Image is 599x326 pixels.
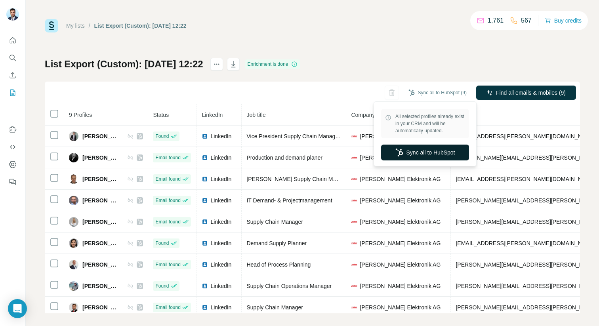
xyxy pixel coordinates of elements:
span: Supply Chain Manager [246,304,303,311]
span: [EMAIL_ADDRESS][PERSON_NAME][DOMAIN_NAME] [456,240,595,246]
img: company-logo [351,133,357,139]
span: [EMAIL_ADDRESS][PERSON_NAME][DOMAIN_NAME] [456,176,595,182]
span: [PERSON_NAME] [82,282,119,290]
button: Use Surfe API [6,140,19,154]
span: [PERSON_NAME] [82,132,119,140]
span: LinkedIn [210,154,231,162]
span: [PERSON_NAME] Elektronik AG [360,303,441,311]
button: Enrich CSV [6,68,19,82]
img: Avatar [69,196,78,205]
button: Sync all to HubSpot [381,145,469,160]
img: company-logo [351,304,357,311]
span: [PERSON_NAME] Elektronik AG [360,154,441,162]
span: LinkedIn [210,303,231,311]
img: Avatar [69,174,78,184]
span: LinkedIn [210,261,231,269]
span: [EMAIL_ADDRESS][PERSON_NAME][DOMAIN_NAME] [456,133,595,139]
button: Quick start [6,33,19,48]
span: [PERSON_NAME] Elektronik AG [360,239,441,247]
span: Demand Supply Planner [246,240,307,246]
img: Avatar [69,303,78,312]
button: Use Surfe on LinkedIn [6,122,19,137]
img: Avatar [69,260,78,269]
span: Supply Chain Operations Manager [246,283,332,289]
img: LinkedIn logo [202,176,208,182]
h1: List Export (Custom): [DATE] 12:22 [45,58,203,71]
img: company-logo [351,219,357,225]
img: LinkedIn logo [202,133,208,139]
img: Avatar [69,217,78,227]
img: Avatar [69,132,78,141]
img: Avatar [69,281,78,291]
span: LinkedIn [210,282,231,290]
span: Status [153,112,169,118]
div: Open Intercom Messenger [8,299,27,318]
span: [PERSON_NAME] [82,239,119,247]
img: Avatar [69,238,78,248]
img: company-logo [351,154,357,161]
span: [PERSON_NAME] Elektronik AG [360,132,441,140]
span: [PERSON_NAME] [82,175,119,183]
button: My lists [6,86,19,100]
span: Company [351,112,375,118]
span: Found [155,133,169,140]
span: Email found [155,218,180,225]
span: [PERSON_NAME] Elektronik AG [360,196,441,204]
span: LinkedIn [210,132,231,140]
span: [PERSON_NAME] Elektronik AG [360,218,441,226]
span: All selected profiles already exist in your CRM and will be automatically updated. [395,113,465,134]
a: My lists [66,23,85,29]
span: [PERSON_NAME] [82,196,119,204]
span: [PERSON_NAME] [82,303,119,311]
span: Email found [155,261,180,268]
img: Surfe Logo [45,19,58,32]
p: 1,761 [488,16,504,25]
button: Buy credits [545,15,582,26]
span: [PERSON_NAME] Elektronik AG [360,261,441,269]
img: Avatar [6,8,19,21]
span: Head of Process Planning [246,261,311,268]
img: company-logo [351,283,357,289]
img: Avatar [69,153,78,162]
button: Find all emails & mobiles (9) [476,86,576,100]
img: LinkedIn logo [202,283,208,289]
span: [PERSON_NAME] Elektronik AG [360,282,441,290]
span: Job title [246,112,265,118]
span: [PERSON_NAME] Elektronik AG [360,175,441,183]
img: LinkedIn logo [202,154,208,161]
img: company-logo [351,197,357,204]
img: LinkedIn logo [202,304,208,311]
span: Email found [155,154,180,161]
span: Production and demand planer [246,154,322,161]
span: Supply Chain Manager [246,219,303,225]
span: [PERSON_NAME] [82,154,119,162]
span: [PERSON_NAME] [82,218,119,226]
span: [PERSON_NAME] Supply Chain Management [246,176,361,182]
img: company-logo [351,261,357,268]
span: Find all emails & mobiles (9) [496,89,566,97]
span: IT Demand- & Projectmanagement [246,197,332,204]
span: Vice President Supply Chain Management [246,133,351,139]
img: company-logo [351,176,357,182]
span: LinkedIn [210,218,231,226]
span: LinkedIn [210,175,231,183]
button: Feedback [6,175,19,189]
span: LinkedIn [210,196,231,204]
button: Sync all to HubSpot (9) [403,87,472,99]
img: company-logo [351,240,357,246]
span: [PERSON_NAME] [82,261,119,269]
img: LinkedIn logo [202,240,208,246]
span: Found [155,240,169,247]
button: Dashboard [6,157,19,172]
div: List Export (Custom): [DATE] 12:22 [94,22,187,30]
span: LinkedIn [202,112,223,118]
img: LinkedIn logo [202,261,208,268]
span: Found [155,282,169,290]
span: Email found [155,175,180,183]
span: 9 Profiles [69,112,92,118]
span: Email found [155,304,180,311]
p: 567 [521,16,532,25]
span: Email found [155,197,180,204]
li: / [89,22,90,30]
button: Search [6,51,19,65]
